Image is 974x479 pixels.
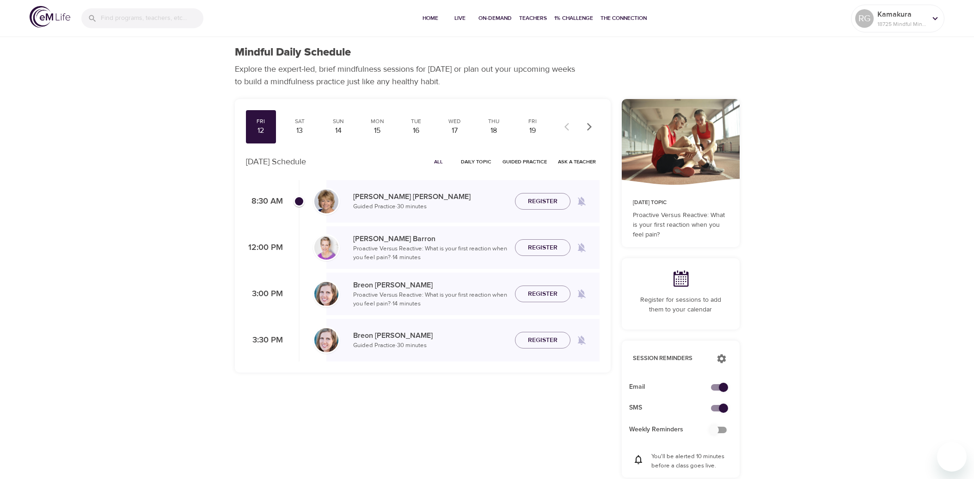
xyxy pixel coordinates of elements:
[314,236,338,260] img: kellyb.jpg
[554,13,593,23] span: 1% Challenge
[461,157,491,166] span: Daily Topic
[855,9,874,28] div: RG
[515,332,570,349] button: Register
[482,125,505,136] div: 18
[478,13,512,23] span: On-Demand
[570,236,593,259] span: Remind me when a class goes live every Friday at 12:00 PM
[246,195,283,208] p: 8:30 AM
[353,280,508,291] p: Breon [PERSON_NAME]
[235,46,351,59] h1: Mindful Daily Schedule
[457,155,495,169] button: Daily Topic
[101,8,203,28] input: Find programs, teachers, etc...
[428,157,450,166] span: All
[528,335,557,346] span: Register
[528,242,557,254] span: Register
[651,452,729,470] p: You'll be alerted 10 minutes before a class goes live.
[235,63,582,88] p: Explore the expert-led, brief mindfulness sessions for [DATE] or plan out your upcoming weeks to ...
[443,125,466,136] div: 17
[353,202,508,212] p: Guided Practice · 30 minutes
[499,155,551,169] button: Guided Practice
[528,196,557,207] span: Register
[629,382,717,392] span: Email
[404,125,428,136] div: 16
[600,13,647,23] span: The Connection
[314,328,338,352] img: Breon_Michel-min.jpg
[288,125,311,136] div: 13
[314,189,338,213] img: Lisa_Wickham-min.jpg
[633,295,729,315] p: Register for sessions to add them to your calendar
[570,283,593,305] span: Remind me when a class goes live every Friday at 3:00 PM
[250,125,273,136] div: 12
[633,211,729,240] p: Proactive Versus Reactive: What is your first reaction when you feel pain?
[404,118,428,125] div: Tue
[246,288,283,300] p: 3:00 PM
[570,190,593,212] span: Remind me when a class goes live every Friday at 8:30 AM
[327,118,350,125] div: Sun
[554,155,600,169] button: Ask a Teacher
[327,125,350,136] div: 14
[558,157,596,166] span: Ask a Teacher
[877,9,926,20] p: Kamakura
[250,118,273,125] div: Fri
[570,329,593,351] span: Remind me when a class goes live every Friday at 3:30 PM
[353,330,508,341] p: Breon [PERSON_NAME]
[519,13,547,23] span: Teachers
[629,425,717,435] span: Weekly Reminders
[314,282,338,306] img: Breon_Michel-min.jpg
[246,242,283,254] p: 12:00 PM
[30,6,70,28] img: logo
[515,286,570,303] button: Register
[502,157,547,166] span: Guided Practice
[353,341,508,350] p: Guided Practice · 30 minutes
[419,13,441,23] span: Home
[246,156,306,168] p: [DATE] Schedule
[366,118,389,125] div: Mon
[528,288,557,300] span: Register
[353,291,508,309] p: Proactive Versus Reactive: What is your first reaction when you feel pain? · 14 minutes
[366,125,389,136] div: 15
[937,442,967,472] iframe: Button to launch messaging window
[521,118,544,125] div: Fri
[449,13,471,23] span: Live
[246,334,283,347] p: 3:30 PM
[633,354,707,363] p: Session Reminders
[353,191,508,202] p: [PERSON_NAME] [PERSON_NAME]
[515,193,570,210] button: Register
[443,118,466,125] div: Wed
[353,244,508,262] p: Proactive Versus Reactive: What is your first reaction when you feel pain? · 14 minutes
[629,403,717,413] span: SMS
[633,199,729,207] p: [DATE] Topic
[521,125,544,136] div: 19
[515,239,570,256] button: Register
[288,118,311,125] div: Sat
[424,155,453,169] button: All
[482,118,505,125] div: Thu
[877,20,926,28] p: 18725 Mindful Minutes
[353,233,508,244] p: [PERSON_NAME] Barron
